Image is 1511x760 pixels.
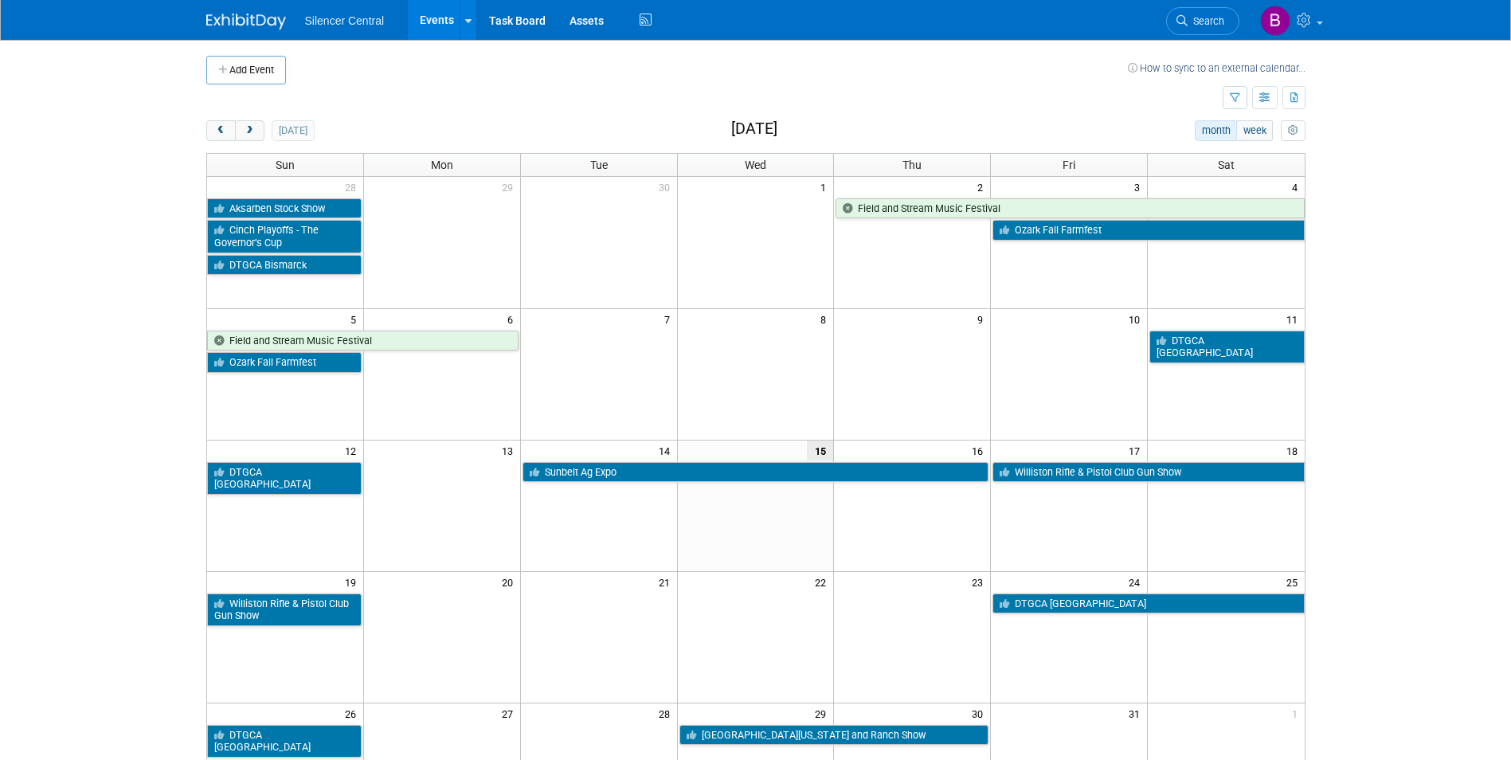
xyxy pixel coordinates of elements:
span: Sat [1218,159,1235,171]
span: 9 [976,309,990,329]
a: DTGCA [GEOGRAPHIC_DATA] [992,594,1304,614]
span: 8 [819,309,833,329]
a: Field and Stream Music Festival [836,198,1304,219]
span: 20 [500,572,520,592]
span: 1 [1290,703,1305,723]
a: DTGCA [GEOGRAPHIC_DATA] [207,725,362,758]
button: prev [206,120,236,141]
span: Wed [745,159,766,171]
span: Thu [902,159,922,171]
span: 5 [349,309,363,329]
span: 22 [813,572,833,592]
img: Billee Page [1260,6,1290,36]
span: 26 [343,703,363,723]
span: 19 [343,572,363,592]
span: Sun [276,159,295,171]
a: Ozark Fall Farmfest [207,352,362,373]
a: Search [1166,7,1239,35]
span: 3 [1133,177,1147,197]
a: Cinch Playoffs - The Governor’s Cup [207,220,362,253]
span: Silencer Central [305,14,385,27]
a: [GEOGRAPHIC_DATA][US_STATE] and Ranch Show [679,725,989,746]
span: 7 [663,309,677,329]
button: week [1236,120,1273,141]
span: Fri [1063,159,1075,171]
span: 6 [506,309,520,329]
span: 31 [1127,703,1147,723]
i: Personalize Calendar [1288,126,1298,136]
a: DTGCA [GEOGRAPHIC_DATA] [1149,331,1304,363]
span: 11 [1285,309,1305,329]
span: 25 [1285,572,1305,592]
span: 17 [1127,441,1147,460]
span: 21 [657,572,677,592]
a: Field and Stream Music Festival [207,331,519,351]
span: 2 [976,177,990,197]
a: Williston Rifle & Pistol Club Gun Show [207,594,362,626]
button: myCustomButton [1281,120,1305,141]
span: 29 [813,703,833,723]
a: DTGCA [GEOGRAPHIC_DATA] [207,462,362,495]
span: 12 [343,441,363,460]
span: 29 [500,177,520,197]
a: Aksarben Stock Show [207,198,362,219]
span: 28 [343,177,363,197]
span: 4 [1290,177,1305,197]
span: 30 [970,703,990,723]
a: DTGCA Bismarck [207,255,362,276]
span: 23 [970,572,990,592]
a: How to sync to an external calendar... [1128,62,1305,74]
span: 14 [657,441,677,460]
h2: [DATE] [731,120,777,138]
span: 24 [1127,572,1147,592]
span: 30 [657,177,677,197]
a: Sunbelt Ag Expo [523,462,989,483]
span: Mon [431,159,453,171]
span: Search [1188,15,1224,27]
a: Williston Rifle & Pistol Club Gun Show [992,462,1304,483]
span: 16 [970,441,990,460]
a: Ozark Fall Farmfest [992,220,1304,241]
span: Tue [590,159,608,171]
span: 10 [1127,309,1147,329]
img: ExhibitDay [206,14,286,29]
span: 15 [807,441,833,460]
span: 13 [500,441,520,460]
button: [DATE] [272,120,314,141]
button: Add Event [206,56,286,84]
span: 27 [500,703,520,723]
span: 18 [1285,441,1305,460]
span: 1 [819,177,833,197]
button: next [235,120,264,141]
span: 28 [657,703,677,723]
button: month [1195,120,1237,141]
